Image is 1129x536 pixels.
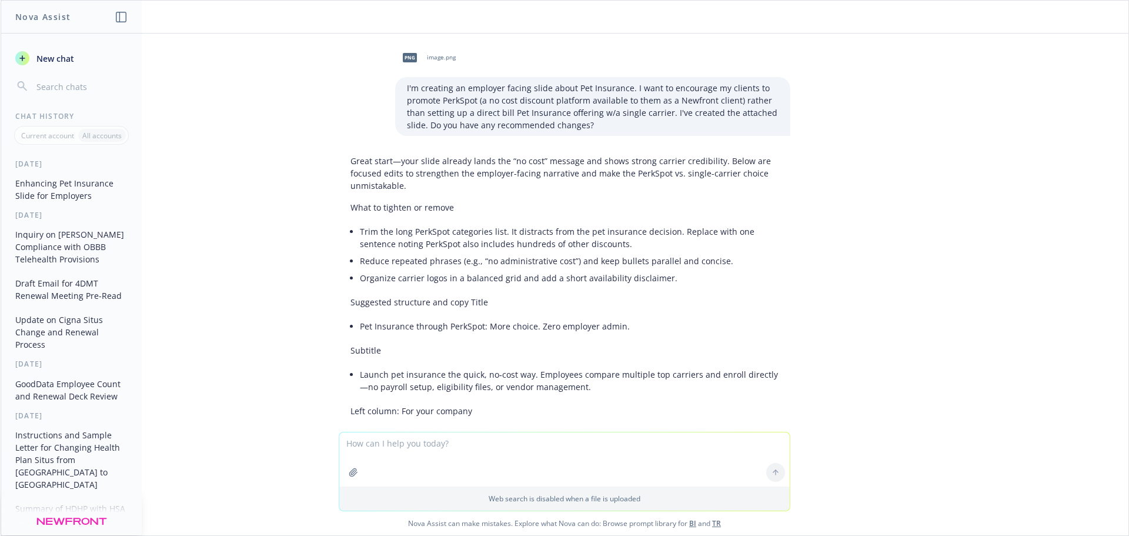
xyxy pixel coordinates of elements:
li: Reduce repeated phrases (e.g., “no administrative cost”) and keep bullets parallel and concise. [360,252,779,269]
a: BI [689,518,696,528]
button: Draft Email for 4DMT Renewal Meeting Pre-Read [11,274,132,305]
button: Instructions and Sample Letter for Changing Health Plan Situs from [GEOGRAPHIC_DATA] to [GEOGRAPH... [11,425,132,494]
p: I'm creating an employer facing slide about Pet Insurance. I want to encourage my clients to prom... [407,82,779,131]
div: [DATE] [1,210,142,220]
div: pngimage.png [395,43,458,72]
input: Search chats [34,78,128,95]
li: Organize carrier logos in a balanced grid and add a short availability disclaimer. [360,269,779,287]
button: GoodData Employee Count and Renewal Deck Review [11,374,132,406]
div: Chat History [1,111,142,121]
div: [DATE] [1,411,142,421]
li: Launch pet insurance the quick, no‑cost way. Employees compare multiple top carriers and enroll d... [360,366,779,395]
a: TR [712,518,721,528]
li: Trim the long PerkSpot categories list. It distracts from the pet insurance decision. Replace wit... [360,223,779,252]
div: [DATE] [1,159,142,169]
span: Nova Assist can make mistakes. Explore what Nova can do: Browse prompt library for and [5,511,1124,535]
p: Suggested structure and copy Title [350,296,779,308]
button: Enhancing Pet Insurance Slide for Employers [11,174,132,205]
h1: Nova Assist [15,11,71,23]
p: Subtitle [350,344,779,357]
div: [DATE] [1,359,142,369]
p: All accounts [82,131,122,141]
li: Pet Insurance through PerkSpot: More choice. Zero employer admin. [360,318,779,335]
p: Great start—your slide already lands the “no cost” message and shows strong carrier credibility. ... [350,155,779,192]
button: New chat [11,48,132,69]
div: [DATE] [1,523,142,533]
p: What to tighten or remove [350,201,779,214]
p: Left column: For your company [350,405,779,417]
span: New chat [34,52,74,65]
span: image.png [427,54,456,61]
p: Web search is disabled when a file is uploaded [346,494,783,504]
button: Summary of HDHP with HSA [11,499,132,518]
button: Inquiry on [PERSON_NAME] Compliance with OBBB Telehealth Provisions [11,225,132,269]
li: $0 cost to employer [360,427,779,444]
p: Current account [21,131,74,141]
span: png [403,53,417,62]
button: Update on Cigna Situs Change and Renewal Process [11,310,132,354]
